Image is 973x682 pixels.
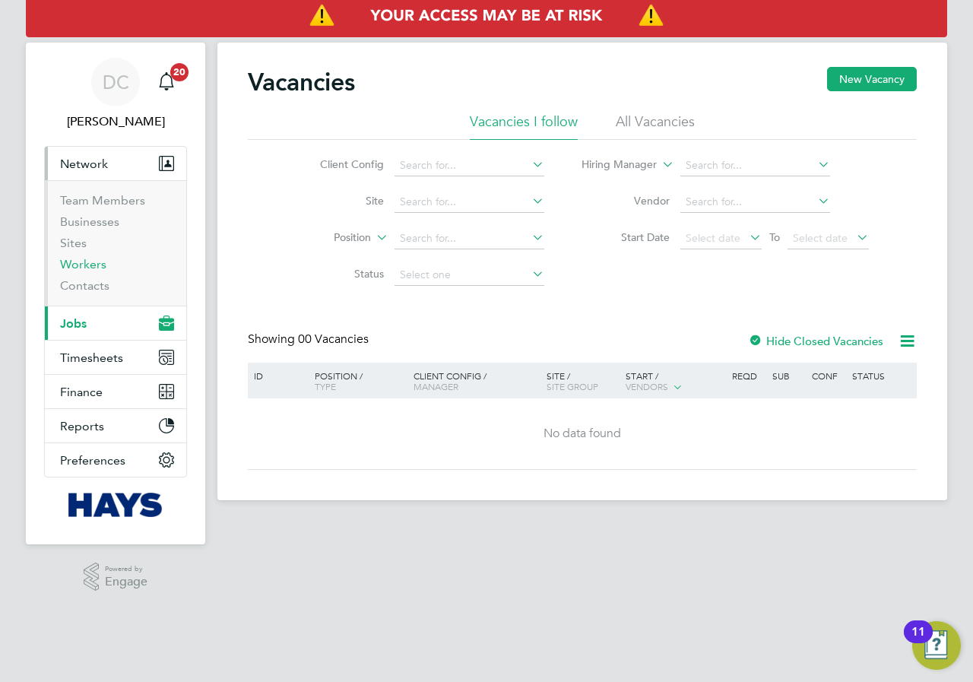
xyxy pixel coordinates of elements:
span: Type [315,380,336,392]
button: Timesheets [45,341,186,374]
label: Start Date [582,230,670,244]
label: Site [296,194,384,208]
label: Status [296,267,384,281]
nav: Main navigation [26,43,205,544]
a: Businesses [60,214,119,229]
label: Hiring Manager [569,157,657,173]
div: Client Config / [410,363,543,399]
h2: Vacancies [248,67,355,97]
span: Manager [414,380,458,392]
li: All Vacancies [616,113,695,140]
span: Preferences [60,453,125,468]
input: Search for... [395,155,544,176]
span: Select date [686,231,740,245]
span: Vendors [626,380,668,392]
label: Position [284,230,371,246]
img: hays-logo-retina.png [68,493,163,517]
label: Vendor [582,194,670,208]
a: DC[PERSON_NAME] [44,58,187,131]
button: Reports [45,409,186,443]
div: Showing [248,331,372,347]
li: Vacancies I follow [470,113,578,140]
span: Select date [793,231,848,245]
div: Site / [543,363,623,399]
span: Engage [105,576,147,588]
input: Search for... [680,192,830,213]
span: Timesheets [60,351,123,365]
div: Status [848,363,914,389]
div: Conf [808,363,848,389]
div: Sub [769,363,808,389]
label: Hide Closed Vacancies [748,334,883,348]
button: Preferences [45,443,186,477]
button: Finance [45,375,186,408]
span: Network [60,157,108,171]
span: Site Group [547,380,598,392]
input: Search for... [680,155,830,176]
a: Powered byEngage [84,563,148,592]
input: Select one [395,265,544,286]
a: Contacts [60,278,109,293]
span: Powered by [105,563,147,576]
span: Danielle Croombs [44,113,187,131]
div: Start / [622,363,728,401]
span: DC [103,72,129,92]
a: Go to home page [44,493,187,517]
span: 00 Vacancies [298,331,369,347]
button: Jobs [45,306,186,340]
span: To [765,227,784,247]
div: 11 [911,632,925,652]
a: Workers [60,257,106,271]
div: Position / [303,363,410,399]
input: Search for... [395,192,544,213]
a: Sites [60,236,87,250]
button: Open Resource Center, 11 new notifications [912,621,961,670]
span: Jobs [60,316,87,331]
a: Team Members [60,193,145,208]
input: Search for... [395,228,544,249]
span: Reports [60,419,104,433]
div: ID [250,363,303,389]
button: Network [45,147,186,180]
button: New Vacancy [827,67,917,91]
a: 20 [151,58,182,106]
div: Network [45,180,186,306]
div: No data found [250,426,914,442]
label: Client Config [296,157,384,171]
span: Finance [60,385,103,399]
span: 20 [170,63,189,81]
div: Reqd [728,363,768,389]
